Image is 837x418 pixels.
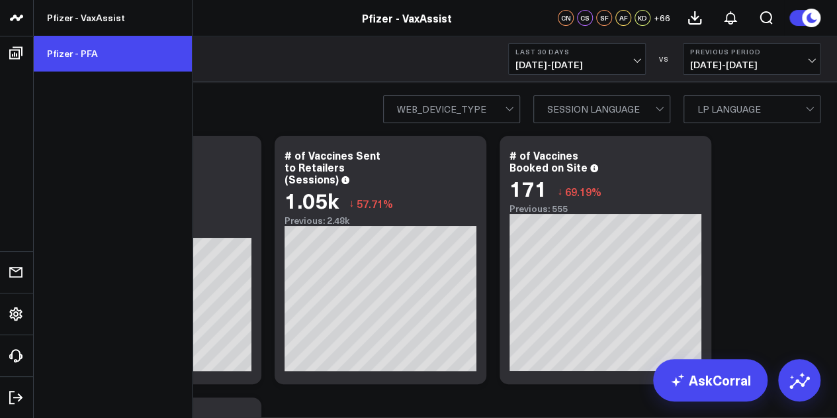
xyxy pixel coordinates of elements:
[654,13,670,23] span: + 66
[690,60,813,70] span: [DATE] - [DATE]
[362,11,452,25] a: Pfizer - VaxAssist
[357,196,393,211] span: 57.71%
[683,43,820,75] button: Previous Period[DATE]-[DATE]
[508,43,646,75] button: Last 30 Days[DATE]-[DATE]
[652,55,676,63] div: VS
[615,10,631,26] div: AF
[635,10,650,26] div: KD
[285,148,380,186] div: # of Vaccines Sent to Retailers (Sessions)
[557,183,562,200] span: ↓
[515,48,639,56] b: Last 30 Days
[690,48,813,56] b: Previous Period
[285,188,339,212] div: 1.05k
[509,176,547,200] div: 171
[653,359,768,401] a: AskCorral
[515,60,639,70] span: [DATE] - [DATE]
[4,386,29,409] a: Log Out
[577,10,593,26] div: CS
[565,184,601,199] span: 69.19%
[349,195,354,212] span: ↓
[509,203,701,214] div: Previous: 555
[558,10,574,26] div: CN
[34,36,192,72] a: Pfizer - PFA
[654,10,670,26] button: +66
[285,215,476,226] div: Previous: 2.48k
[596,10,612,26] div: SF
[509,148,588,174] div: # of Vaccines Booked on Site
